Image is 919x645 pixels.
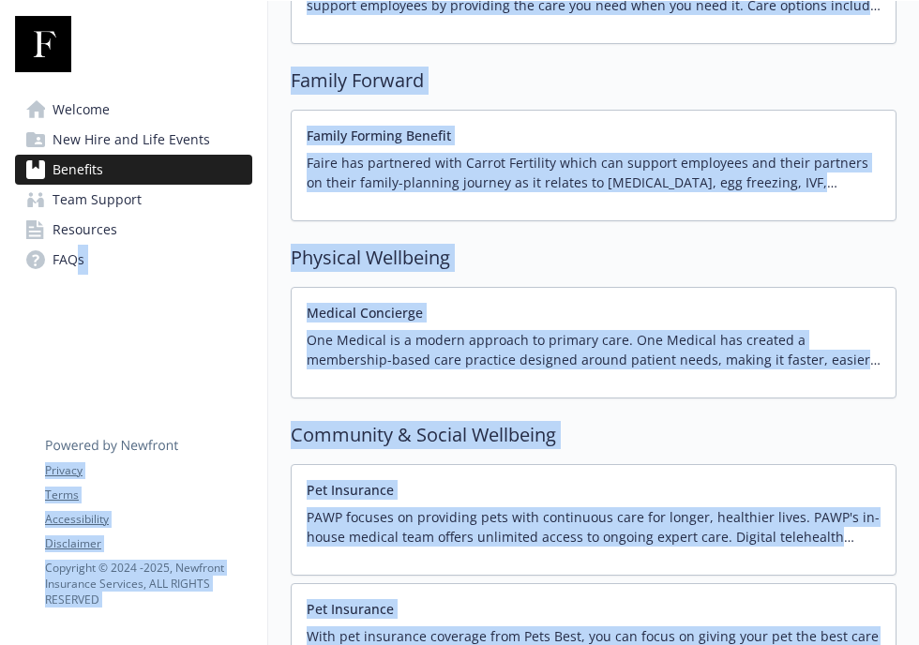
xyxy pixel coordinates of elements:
[15,215,252,245] a: Resources
[291,67,896,95] h2: Family Forward
[45,560,251,607] p: Copyright © 2024 - 2025 , Newfront Insurance Services, ALL RIGHTS RESERVED
[15,125,252,155] a: New Hire and Life Events
[53,215,117,245] span: Resources
[53,245,84,275] span: FAQs
[15,95,252,125] a: Welcome
[45,511,251,528] a: Accessibility
[307,599,394,619] button: Pet Insurance
[53,185,142,215] span: Team Support
[307,303,423,322] button: Medical Concierge
[53,155,103,185] span: Benefits
[291,244,896,272] h2: Physical Wellbeing
[15,185,252,215] a: Team Support
[45,487,251,503] a: Terms
[307,330,881,369] p: One Medical is a modern approach to primary care. One Medical has created a membership-based care...
[15,155,252,185] a: Benefits
[15,245,252,275] a: FAQs
[53,125,210,155] span: New Hire and Life Events
[45,535,251,552] a: Disclaimer
[291,421,896,449] h2: Community & Social Wellbeing
[307,507,881,547] p: PAWP focuses on providing pets with continuous care for longer, healthier lives. PAWP's in-house ...
[307,480,394,500] button: Pet Insurance
[307,153,881,192] p: Faire has partnered with Carrot Fertility which can support employees and their partners on their...
[53,95,110,125] span: Welcome
[307,126,451,145] button: Family Forming Benefit
[45,462,251,479] a: Privacy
